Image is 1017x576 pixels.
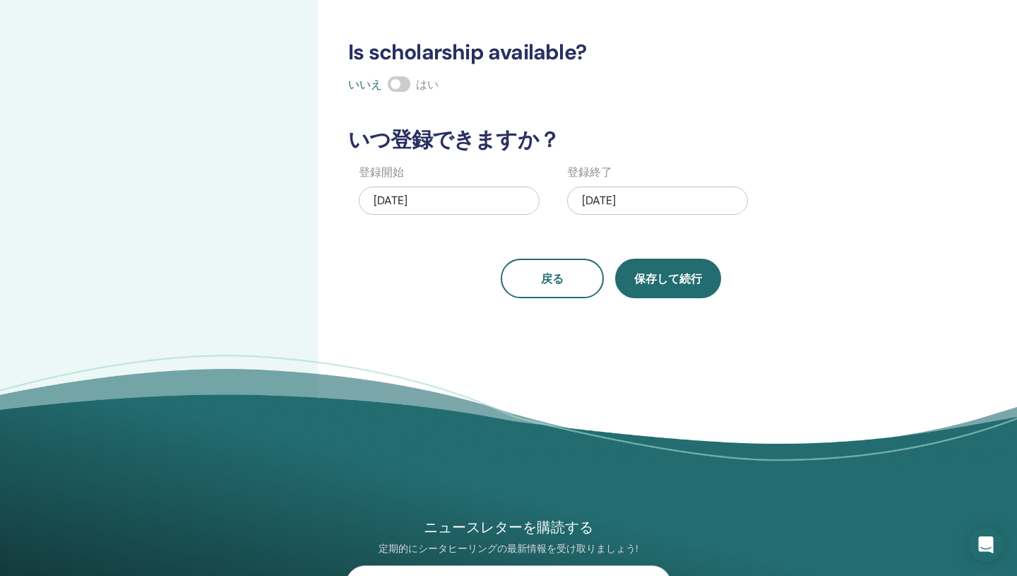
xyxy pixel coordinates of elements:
p: 定期的にシータヒーリングの最新情報を受け取りましょう! [345,542,672,556]
h3: Is scholarship available? [340,40,882,65]
div: [DATE] [359,187,540,215]
button: 戻る [501,259,604,298]
span: 保存して続行 [634,271,702,286]
span: 戻る [541,271,564,286]
h4: ニュースレターを購読する [345,518,672,537]
h3: いつ登録できますか？ [340,127,882,153]
label: 登録開始 [359,164,404,181]
button: 保存して続行 [615,259,721,298]
label: 登録終了 [567,164,612,181]
div: [DATE] [567,187,748,215]
span: いいえ [348,77,382,92]
span: はい [416,77,439,92]
div: Open Intercom Messenger [969,528,1003,562]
